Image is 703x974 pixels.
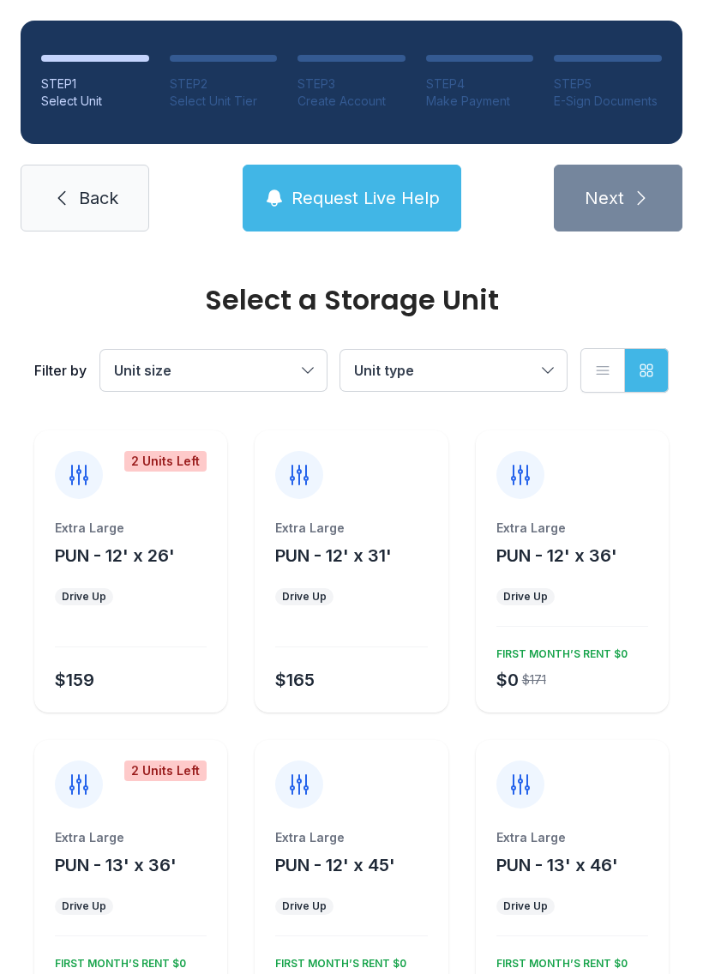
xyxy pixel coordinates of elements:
div: STEP 2 [170,75,278,93]
button: PUN - 12' x 45' [275,853,395,877]
div: STEP 3 [297,75,406,93]
div: Drive Up [282,590,327,604]
span: PUN - 12' x 45' [275,855,395,875]
div: Drive Up [282,899,327,913]
div: Extra Large [55,829,207,846]
div: Extra Large [275,520,427,537]
div: FIRST MONTH’S RENT $0 [490,950,628,971]
button: PUN - 13' x 36' [55,853,177,877]
div: Select a Storage Unit [34,286,669,314]
div: $159 [55,668,94,692]
div: Drive Up [62,590,106,604]
div: STEP 1 [41,75,149,93]
div: Make Payment [426,93,534,110]
div: $0 [496,668,519,692]
div: Filter by [34,360,87,381]
div: STEP 4 [426,75,534,93]
div: E-Sign Documents [554,93,662,110]
button: Unit size [100,350,327,391]
button: PUN - 12' x 26' [55,544,175,568]
span: Unit size [114,362,171,379]
span: Back [79,186,118,210]
span: Request Live Help [291,186,440,210]
div: FIRST MONTH’S RENT $0 [268,950,406,971]
span: PUN - 12' x 26' [55,545,175,566]
div: Create Account [297,93,406,110]
div: $165 [275,668,315,692]
div: 2 Units Left [124,761,207,781]
div: FIRST MONTH’S RENT $0 [490,640,628,661]
div: Extra Large [55,520,207,537]
div: Select Unit Tier [170,93,278,110]
span: Unit type [354,362,414,379]
div: Extra Large [496,520,648,537]
div: STEP 5 [554,75,662,93]
span: PUN - 12' x 36' [496,545,617,566]
span: Next [585,186,624,210]
div: Drive Up [62,899,106,913]
div: 2 Units Left [124,451,207,472]
span: PUN - 13' x 46' [496,855,618,875]
div: $171 [522,671,546,688]
span: PUN - 13' x 36' [55,855,177,875]
div: Drive Up [503,590,548,604]
div: Drive Up [503,899,548,913]
button: PUN - 13' x 46' [496,853,618,877]
button: Unit type [340,350,567,391]
button: PUN - 12' x 31' [275,544,392,568]
div: Select Unit [41,93,149,110]
div: Extra Large [275,829,427,846]
div: Extra Large [496,829,648,846]
span: PUN - 12' x 31' [275,545,392,566]
div: FIRST MONTH’S RENT $0 [48,950,186,971]
button: PUN - 12' x 36' [496,544,617,568]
